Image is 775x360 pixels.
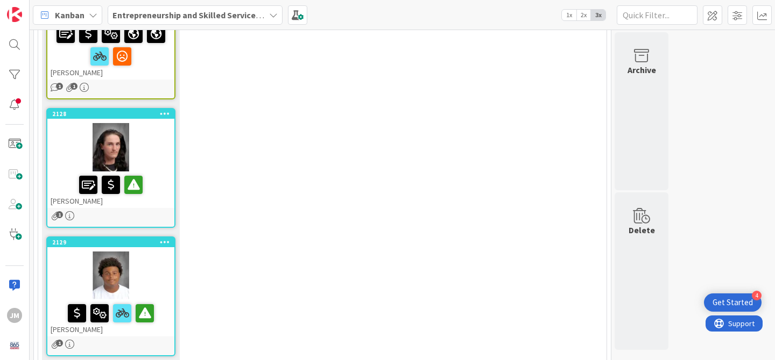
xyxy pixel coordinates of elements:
span: 1x [562,10,576,20]
div: 2128 [47,109,174,119]
div: 4 [752,291,762,300]
span: 1 [56,340,63,347]
div: 2129 [52,239,174,246]
span: Support [23,2,49,15]
div: 2129 [47,237,174,247]
span: 1 [56,211,63,218]
div: JM [7,308,22,323]
div: Open Get Started checklist, remaining modules: 4 [704,293,762,312]
div: [PERSON_NAME] [47,300,174,336]
div: Delete [629,224,655,236]
span: 1 [56,83,63,90]
div: 2129[PERSON_NAME] [47,237,174,336]
a: 2128[PERSON_NAME] [46,108,175,228]
div: 2128 [52,110,174,118]
div: Get Started [713,297,753,308]
b: Entrepreneurship and Skilled Services Interventions - [DATE]-[DATE] [112,10,376,20]
div: Archive [628,63,656,76]
input: Quick Filter... [617,5,697,25]
span: 1 [71,83,77,90]
img: avatar [7,338,22,353]
div: [PERSON_NAME] [47,20,174,80]
div: [PERSON_NAME] [47,171,174,208]
span: Kanban [55,9,84,21]
span: 2x [576,10,591,20]
div: 2128[PERSON_NAME] [47,109,174,208]
span: 3x [591,10,605,20]
a: 2129[PERSON_NAME] [46,236,175,356]
img: Visit kanbanzone.com [7,7,22,22]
